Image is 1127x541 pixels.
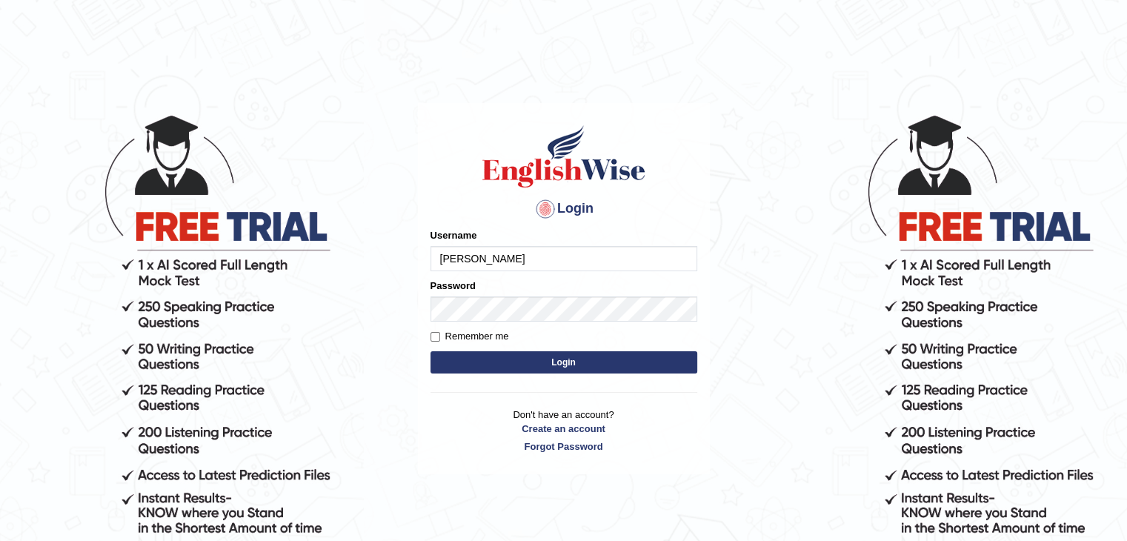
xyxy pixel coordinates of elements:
img: Logo of English Wise sign in for intelligent practice with AI [479,123,648,190]
label: Remember me [430,329,509,344]
label: Password [430,279,476,293]
a: Create an account [430,422,697,436]
h4: Login [430,197,697,221]
button: Login [430,351,697,374]
a: Forgot Password [430,439,697,454]
p: Don't have an account? [430,408,697,454]
label: Username [430,228,477,242]
input: Remember me [430,332,440,342]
